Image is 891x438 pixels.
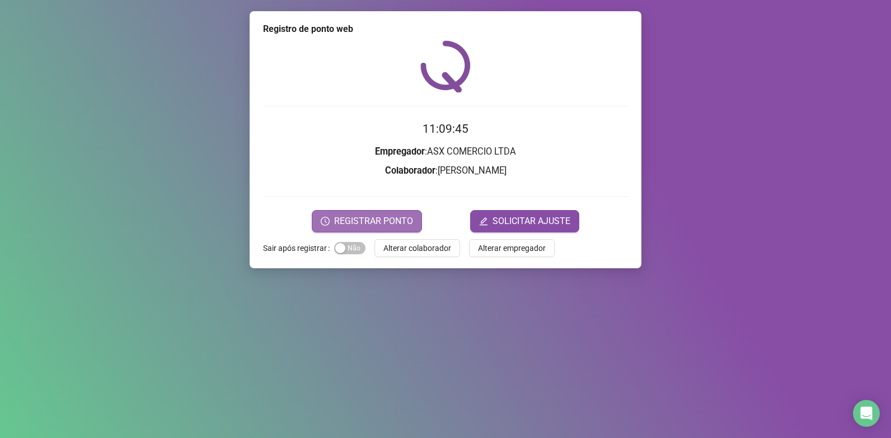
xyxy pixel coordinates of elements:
img: QRPoint [420,40,471,92]
span: SOLICITAR AJUSTE [493,215,570,228]
strong: Empregador [375,146,425,157]
button: Alterar empregador [469,239,555,257]
h3: : [PERSON_NAME] [263,164,628,178]
span: edit [479,217,488,226]
button: editSOLICITAR AJUSTE [470,210,579,232]
h3: : ASX COMERCIO LTDA [263,145,628,159]
span: REGISTRAR PONTO [334,215,413,228]
span: Alterar colaborador [383,242,451,254]
label: Sair após registrar [263,239,334,257]
button: REGISTRAR PONTO [312,210,422,232]
button: Alterar colaborador [374,239,460,257]
div: Registro de ponto web [263,22,628,36]
span: clock-circle [321,217,330,226]
div: Open Intercom Messenger [853,400,880,427]
span: Alterar empregador [478,242,546,254]
time: 11:09:45 [423,122,468,136]
strong: Colaborador [385,165,435,176]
